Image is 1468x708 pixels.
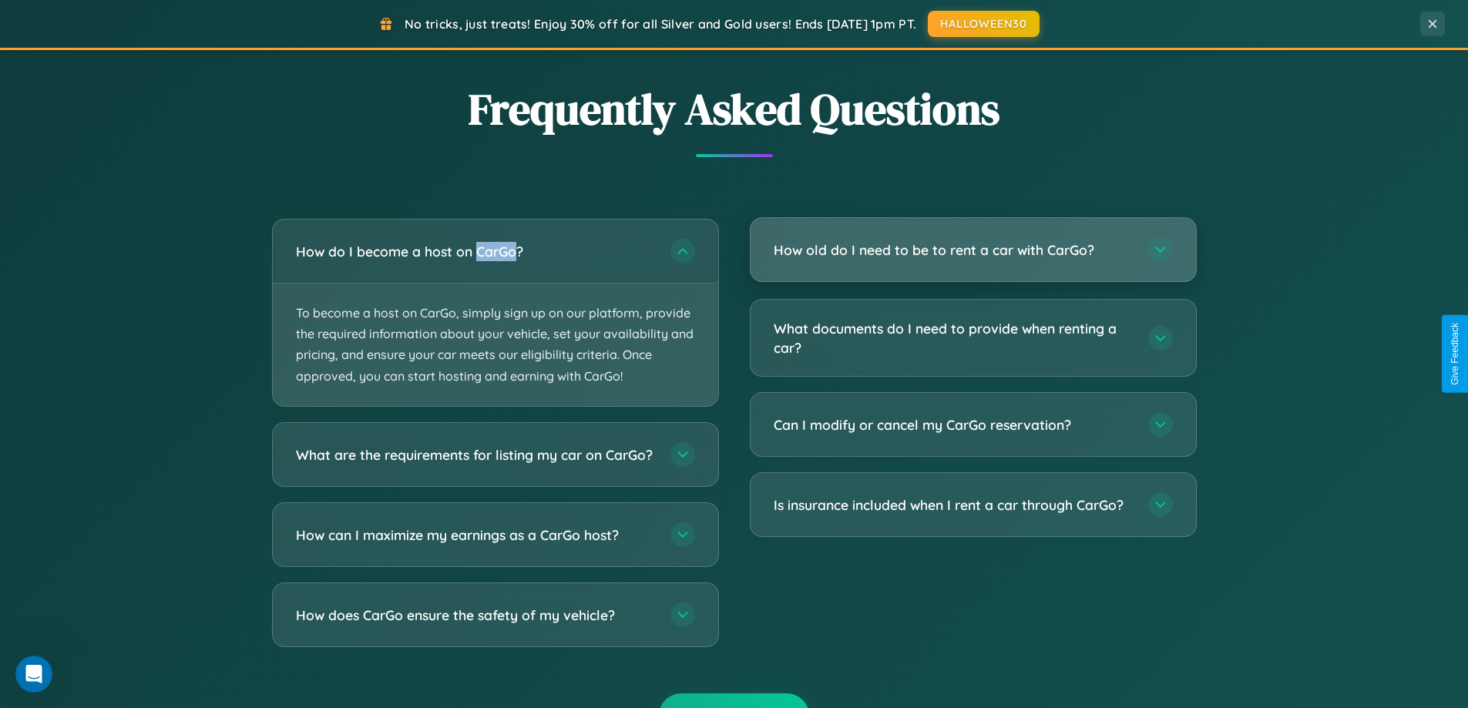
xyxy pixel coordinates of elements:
[15,656,52,693] iframe: Intercom live chat
[774,240,1133,260] h3: How old do I need to be to rent a car with CarGo?
[272,79,1197,139] h2: Frequently Asked Questions
[296,242,655,261] h3: How do I become a host on CarGo?
[296,445,655,464] h3: What are the requirements for listing my car on CarGo?
[296,525,655,544] h3: How can I maximize my earnings as a CarGo host?
[273,284,718,406] p: To become a host on CarGo, simply sign up on our platform, provide the required information about...
[928,11,1040,37] button: HALLOWEEN30
[1450,323,1460,385] div: Give Feedback
[774,319,1133,357] h3: What documents do I need to provide when renting a car?
[774,415,1133,435] h3: Can I modify or cancel my CarGo reservation?
[774,495,1133,515] h3: Is insurance included when I rent a car through CarGo?
[405,16,916,32] span: No tricks, just treats! Enjoy 30% off for all Silver and Gold users! Ends [DATE] 1pm PT.
[296,605,655,624] h3: How does CarGo ensure the safety of my vehicle?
